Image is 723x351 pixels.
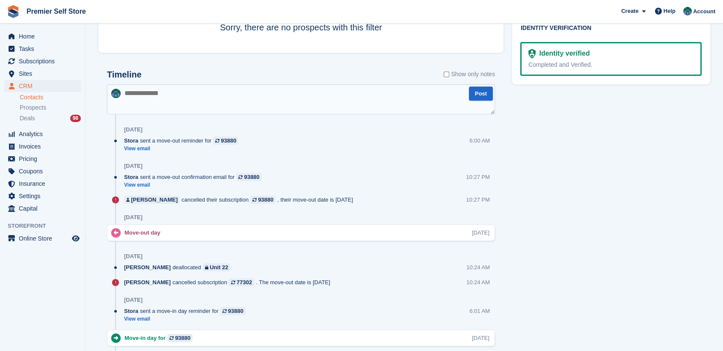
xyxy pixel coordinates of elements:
span: CRM [19,80,70,92]
span: Account [693,7,715,16]
span: Stora [124,137,138,145]
button: Post [469,86,493,101]
a: menu [4,178,81,190]
a: [PERSON_NAME] [124,196,180,204]
img: stora-icon-8386f47178a22dfd0bd8f6a31ec36ba5ce8667c1dd55bd0f319d3a0aa187defe.svg [7,5,20,18]
div: Move-in day for [124,334,197,342]
h2: Timeline [107,70,142,80]
div: Move-out day [124,229,165,237]
div: 93880 [258,196,273,204]
a: 93880 [250,196,276,204]
span: [PERSON_NAME] [124,278,171,286]
div: 10:27 PM [466,196,490,204]
div: 10:27 PM [466,173,490,181]
span: Insurance [19,178,70,190]
span: Stora [124,307,138,315]
span: Subscriptions [19,55,70,67]
div: sent a move-in day reminder for [124,307,250,315]
a: 93880 [167,334,193,342]
a: menu [4,55,81,67]
div: 93880 [244,173,259,181]
a: menu [4,153,81,165]
div: Identity verified [536,48,590,59]
div: [DATE] [472,334,489,342]
a: Preview store [71,233,81,244]
a: View email [124,181,266,189]
span: Create [621,7,638,15]
div: [DATE] [472,229,489,237]
div: 93880 [175,334,190,342]
a: menu [4,202,81,214]
div: [DATE] [124,214,142,221]
label: Show only notes [444,70,495,79]
a: menu [4,140,81,152]
a: 93880 [213,137,238,145]
a: Contacts [20,93,81,101]
div: sent a move-out confirmation email for [124,173,266,181]
a: menu [4,190,81,202]
img: Jo Granger [683,7,692,15]
div: 98 [70,115,81,122]
div: 6:00 AM [469,137,490,145]
div: 93880 [221,137,236,145]
div: [PERSON_NAME] [131,196,178,204]
span: Pricing [19,153,70,165]
div: Unit 22 [210,263,228,271]
a: Prospects [20,103,81,112]
span: Settings [19,190,70,202]
span: Deals [20,114,35,122]
div: 10:24 AM [466,263,490,271]
span: Prospects [20,104,46,112]
span: Coupons [19,165,70,177]
a: View email [124,315,250,323]
div: sent a move-out reminder for [124,137,243,145]
div: deallocated [124,263,234,271]
div: [DATE] [124,297,142,303]
span: Help [664,7,676,15]
a: menu [4,165,81,177]
div: cancelled subscription . The move-out date is [DATE] [124,278,335,286]
img: Jo Granger [111,89,121,98]
div: 93880 [228,307,243,315]
a: 93880 [220,307,246,315]
span: [PERSON_NAME] [124,263,171,271]
a: menu [4,80,81,92]
div: [DATE] [124,163,142,170]
img: Identity Verification Ready [528,49,536,58]
a: Premier Self Store [23,4,89,18]
span: Home [19,30,70,42]
a: 93880 [236,173,261,181]
a: menu [4,68,81,80]
div: 77302 [237,278,252,286]
span: Tasks [19,43,70,55]
span: Capital [19,202,70,214]
a: Deals 98 [20,114,81,123]
a: Unit 22 [203,263,231,271]
span: Stora [124,173,138,181]
h2: Identity verification [521,25,702,32]
div: [DATE] [124,126,142,133]
a: View email [124,145,243,152]
a: menu [4,128,81,140]
a: 77302 [229,278,254,286]
span: Analytics [19,128,70,140]
span: Storefront [8,222,85,230]
a: menu [4,232,81,244]
span: Invoices [19,140,70,152]
a: menu [4,30,81,42]
div: 6:01 AM [469,307,490,315]
div: [DATE] [124,253,142,260]
span: Sorry, there are no prospects with this filter [220,23,382,32]
div: Completed and Verified. [528,60,693,69]
div: cancelled their subscription , their move-out date is [DATE] [124,196,357,204]
input: Show only notes [444,70,449,79]
span: Sites [19,68,70,80]
span: Online Store [19,232,70,244]
div: 10:24 AM [466,278,490,286]
a: menu [4,43,81,55]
